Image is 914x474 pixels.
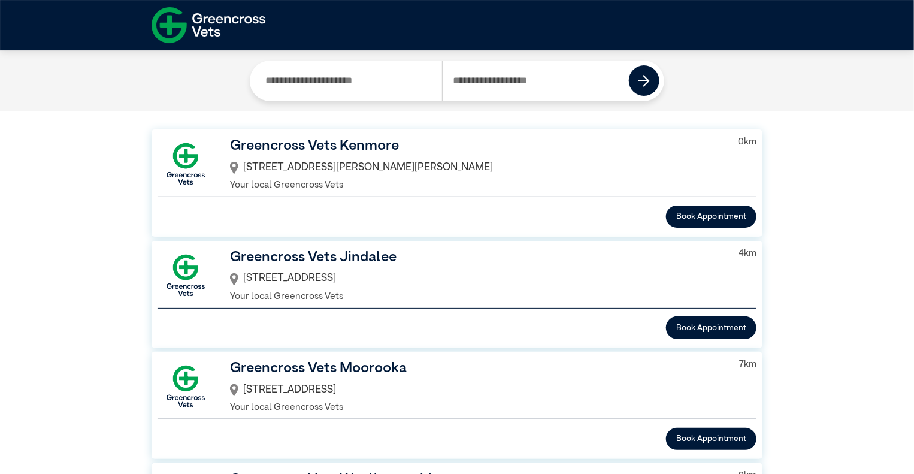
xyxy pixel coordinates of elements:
img: icon-right [638,75,650,87]
img: GX-Square.png [158,358,214,415]
div: [STREET_ADDRESS] [230,268,722,289]
p: 7 km [739,358,756,372]
h3: Greencross Vets Moorooka [230,358,723,379]
p: Your local Greencross Vets [230,179,722,192]
p: 4 km [739,247,756,261]
p: 0 km [738,135,756,149]
p: Your local Greencross Vets [230,401,723,415]
div: [STREET_ADDRESS] [230,379,723,401]
h3: Greencross Vets Kenmore [230,135,722,157]
button: Book Appointment [666,316,756,339]
p: Your local Greencross Vets [230,290,722,304]
input: Search by Clinic Name [255,61,441,101]
button: Book Appointment [666,206,756,228]
img: f-logo [152,3,265,47]
img: GX-Square.png [158,247,214,304]
img: GX-Square.png [158,136,214,192]
h3: Greencross Vets Jindalee [230,247,722,268]
button: Book Appointment [666,428,756,450]
div: [STREET_ADDRESS][PERSON_NAME][PERSON_NAME] [230,157,722,179]
input: Search by Postcode [442,61,629,101]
